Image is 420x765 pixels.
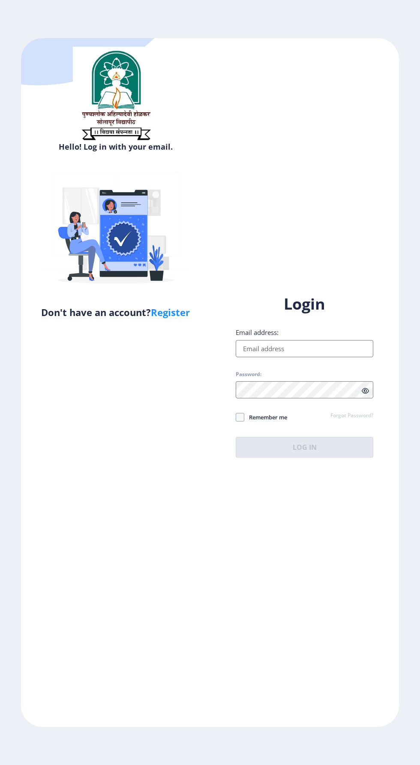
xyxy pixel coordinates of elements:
a: Forgot Password? [330,412,373,420]
label: Email address: [236,328,279,337]
img: Verified-rafiki.svg [41,155,191,305]
label: Password: [236,371,261,378]
input: Email address [236,340,373,357]
h1: Login [236,294,373,314]
h5: Don't have an account? [27,305,204,319]
img: sulogo.png [73,47,159,144]
h6: Hello! Log in with your email. [27,142,204,152]
button: Log In [236,437,373,458]
a: Register [151,306,190,319]
span: Remember me [244,412,287,422]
